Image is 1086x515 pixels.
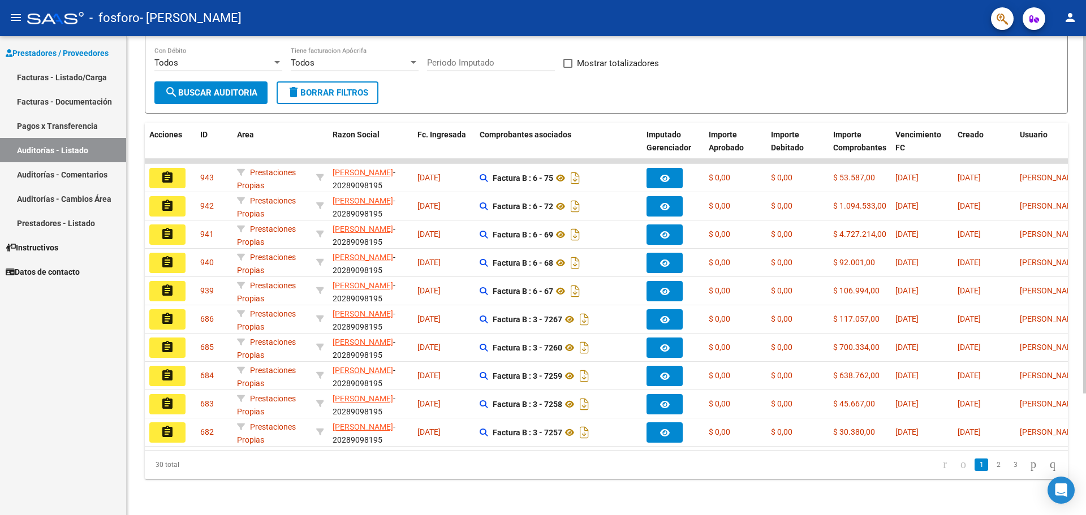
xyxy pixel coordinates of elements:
[568,282,583,300] i: Descargar documento
[771,343,792,352] span: $ 0,00
[895,427,919,436] span: [DATE]
[333,309,393,318] span: [PERSON_NAME]
[958,427,981,436] span: [DATE]
[6,241,58,254] span: Instructivos
[577,395,592,413] i: Descargar documento
[237,366,296,388] span: Prestaciones Propias
[833,427,875,436] span: $ 30.380,00
[771,286,792,295] span: $ 0,00
[1020,230,1080,239] span: [PERSON_NAME]
[958,201,981,210] span: [DATE]
[200,371,214,380] span: 684
[493,400,562,409] strong: Factura B : 3 - 7258
[417,258,441,267] span: [DATE]
[232,123,312,172] datatable-header-cell: Area
[709,399,730,408] span: $ 0,00
[154,58,178,68] span: Todos
[333,196,393,205] span: [PERSON_NAME]
[475,123,642,172] datatable-header-cell: Comprobantes asociados
[237,196,296,218] span: Prestaciones Propias
[1020,201,1080,210] span: [PERSON_NAME]
[277,81,378,104] button: Borrar Filtros
[333,336,408,360] div: - 20289098195
[6,47,109,59] span: Prestadores / Proveedores
[200,258,214,267] span: 940
[709,230,730,239] span: $ 0,00
[833,371,880,380] span: $ 638.762,00
[771,314,792,323] span: $ 0,00
[1020,258,1080,267] span: [PERSON_NAME]
[1025,458,1041,471] a: go to next page
[938,458,952,471] a: go to first page
[891,123,953,172] datatable-header-cell: Vencimiento FC
[568,169,583,187] i: Descargar documento
[333,421,408,444] div: - 20289098195
[333,130,380,139] span: Razon Social
[1063,11,1077,24] mat-icon: person
[154,81,268,104] button: Buscar Auditoria
[1007,455,1024,474] li: page 3
[417,343,441,352] span: [DATE]
[333,422,393,431] span: [PERSON_NAME]
[200,230,214,239] span: 941
[161,227,174,241] mat-icon: assignment
[958,230,981,239] span: [DATE]
[955,458,971,471] a: go to previous page
[1020,343,1080,352] span: [PERSON_NAME]
[161,284,174,297] mat-icon: assignment
[417,371,441,380] span: [DATE]
[568,254,583,272] i: Descargar documento
[577,339,592,357] i: Descargar documento
[1020,130,1048,139] span: Usuario
[200,399,214,408] span: 683
[895,201,919,210] span: [DATE]
[161,397,174,410] mat-icon: assignment
[895,399,919,408] span: [DATE]
[328,123,413,172] datatable-header-cell: Razon Social
[149,130,182,139] span: Acciones
[833,314,880,323] span: $ 117.057,00
[333,224,393,233] span: [PERSON_NAME]
[237,394,296,416] span: Prestaciones Propias
[333,223,408,246] div: - 20289098195
[771,130,804,152] span: Importe Debitado
[833,258,875,267] span: $ 92.001,00
[895,286,919,295] span: [DATE]
[1020,314,1080,323] span: [PERSON_NAME]
[709,173,730,182] span: $ 0,00
[1020,427,1080,436] span: [PERSON_NAME]
[161,425,174,439] mat-icon: assignment
[833,130,886,152] span: Importe Comprobantes
[990,455,1007,474] li: page 2
[200,314,214,323] span: 686
[200,427,214,436] span: 682
[417,427,441,436] span: [DATE]
[771,201,792,210] span: $ 0,00
[709,427,730,436] span: $ 0,00
[577,310,592,328] i: Descargar documento
[1020,286,1080,295] span: [PERSON_NAME]
[771,371,792,380] span: $ 0,00
[480,130,571,139] span: Comprobantes asociados
[895,230,919,239] span: [DATE]
[709,343,730,352] span: $ 0,00
[200,130,208,139] span: ID
[200,201,214,210] span: 942
[237,253,296,275] span: Prestaciones Propias
[161,312,174,326] mat-icon: assignment
[417,286,441,295] span: [DATE]
[1020,371,1080,380] span: [PERSON_NAME]
[895,173,919,182] span: [DATE]
[642,123,704,172] datatable-header-cell: Imputado Gerenciador
[333,337,393,347] span: [PERSON_NAME]
[145,123,196,172] datatable-header-cell: Acciones
[958,286,981,295] span: [DATE]
[9,11,23,24] mat-icon: menu
[333,253,393,262] span: [PERSON_NAME]
[493,230,553,239] strong: Factura B : 6 - 69
[161,199,174,213] mat-icon: assignment
[413,123,475,172] datatable-header-cell: Fc. Ingresada
[493,287,553,296] strong: Factura B : 6 - 67
[333,279,408,303] div: - 20289098195
[833,399,875,408] span: $ 45.667,00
